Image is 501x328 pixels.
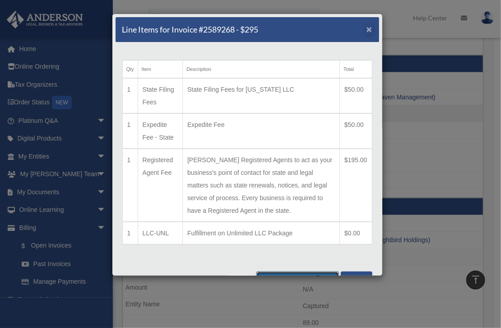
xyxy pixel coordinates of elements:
td: 1 [122,149,138,222]
span: × [366,24,372,34]
td: Expedite Fee - State [138,113,182,149]
th: Qty [122,61,138,79]
td: LLC-UNL [138,222,182,244]
th: Description [183,61,340,79]
td: Fulfillment on Unlimited LLC Package [183,222,340,244]
td: $50.00 [339,78,372,113]
td: 1 [122,78,138,113]
td: $0.00 [339,222,372,244]
th: Item [138,61,182,79]
td: 1 [122,222,138,244]
td: Registered Agent Fee [138,149,182,222]
button: Close [366,24,372,34]
button: Print Detailed Receipts [256,272,339,287]
td: [PERSON_NAME] Registered Agents to act as your business's point of contact for state and legal ma... [183,149,340,222]
h5: Line Items for Invoice #2589268 - $295 [122,24,259,35]
button: Close [341,272,372,282]
td: Expedite Fee [183,113,340,149]
td: $195.00 [339,149,372,222]
td: $50.00 [339,113,372,149]
td: State Filing Fees for [US_STATE] LLC [183,78,340,113]
td: 1 [122,113,138,149]
th: Total [339,61,372,79]
td: State Filing Fees [138,78,182,113]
